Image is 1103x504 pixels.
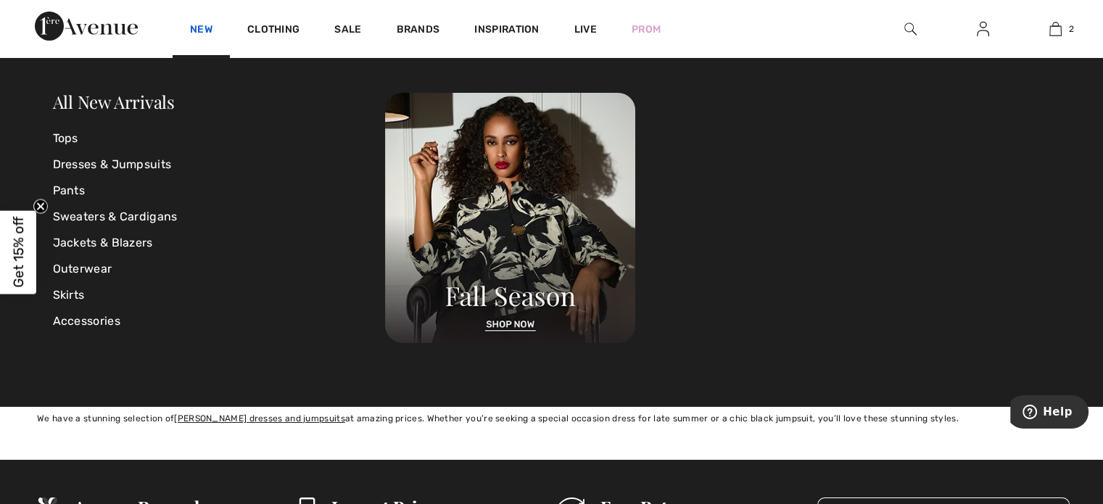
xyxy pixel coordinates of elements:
a: Live [574,22,597,37]
a: Tops [53,125,386,152]
a: Accessories [53,308,386,334]
iframe: Opens a widget where you can find more information [1010,395,1088,431]
a: 2 [1020,20,1091,38]
a: Skirts [53,282,386,308]
a: Clothing [247,23,299,38]
img: 250825120107_a8d8ca038cac6.jpg [385,93,635,343]
img: 1ère Avenue [35,12,138,41]
img: My Bag [1049,20,1062,38]
a: New [190,23,212,38]
a: Sale [334,23,361,38]
a: All New Arrivals [53,90,175,113]
a: [PERSON_NAME] dresses and jumpsuits [174,413,345,424]
div: We have a stunning selection of at amazing prices. Whether you’re seeking a special occasion dres... [37,412,1066,425]
img: search the website [904,20,917,38]
a: Prom [632,22,661,37]
a: Sweaters & Cardigans [53,204,386,230]
a: Pants [53,178,386,204]
a: Sign In [965,20,1001,38]
button: Close teaser [33,199,48,213]
span: Inspiration [474,23,539,38]
span: 2 [1069,22,1074,36]
a: Brands [397,23,440,38]
img: My Info [977,20,989,38]
a: Jackets & Blazers [53,230,386,256]
a: Dresses & Jumpsuits [53,152,386,178]
span: Get 15% off [10,217,27,288]
a: Outerwear [53,256,386,282]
